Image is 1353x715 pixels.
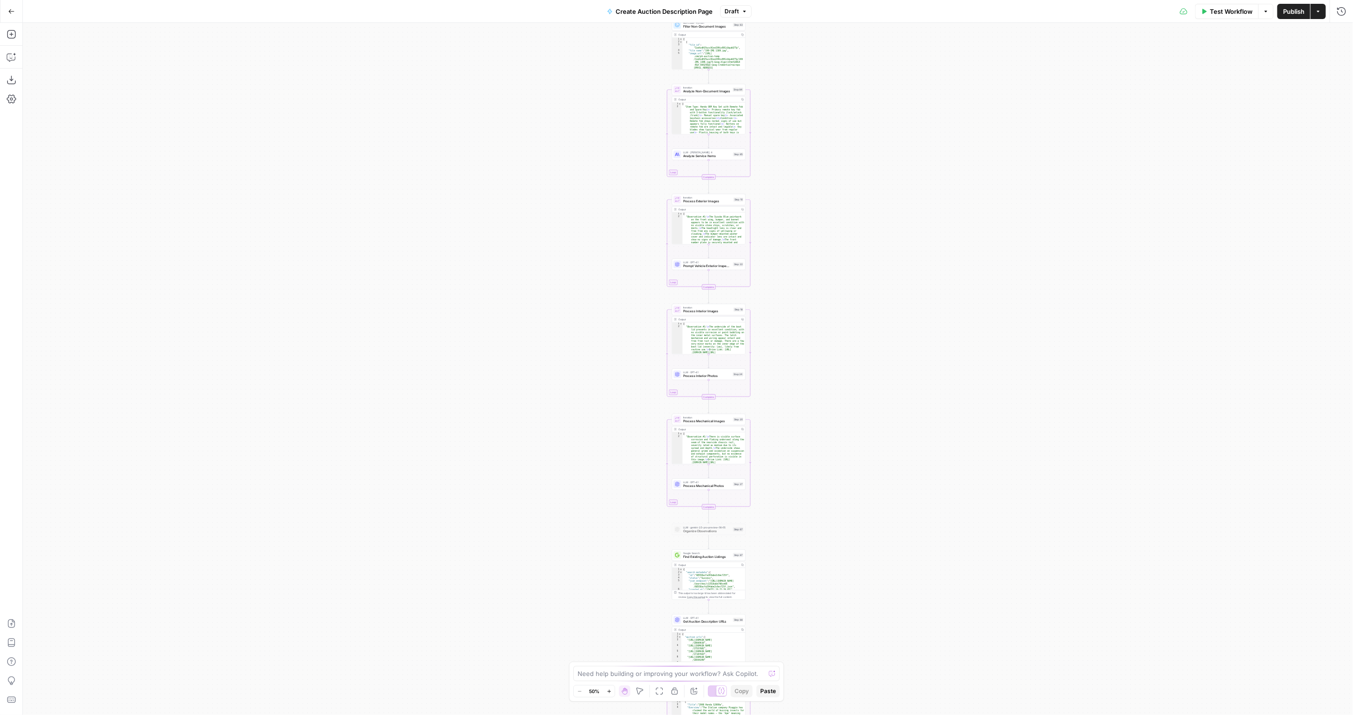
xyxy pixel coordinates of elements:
span: Process Interior Photos [683,374,731,378]
div: Step 85 [733,152,744,157]
div: 2 [672,215,683,261]
div: Output [678,628,738,632]
div: 1 [672,432,683,435]
span: Iteration [683,86,731,89]
span: 50% [589,687,599,695]
div: LLM · gemini-2.5-pro-preview-06-05Organize ObservationsStep 67 [672,524,745,535]
div: 2 [672,40,683,43]
span: Process Mechanical Images [683,419,731,424]
g: Edge from step_20 to step_27 [708,464,709,478]
div: Complete [672,394,745,399]
span: Toggle code folding, rows 2 through 13 [680,40,683,43]
div: Output [678,427,738,431]
span: Iteration [683,416,731,419]
div: Step 22 [733,262,744,267]
span: Toggle code folding, rows 2 through 7 [678,636,681,638]
span: Process Interior Images [683,309,732,314]
div: Step 20 [733,417,744,422]
span: Test Workflow [1210,7,1253,16]
div: This output is too large & has been abbreviated for review. to view the full content. [678,591,744,599]
div: LLM · GPT-4.1Process Mechanical PhotosStep 27 [672,478,745,490]
span: Find Existing Auction Listings [683,555,731,559]
g: Edge from step_84 to step_85 [708,134,709,148]
div: Step 10 [734,198,744,202]
span: Prompt Vehicle Exterior Inspection [683,264,731,268]
span: Iteration [683,196,732,199]
div: Step 24 [733,372,744,377]
div: 6 [672,588,683,591]
span: LLM · GPT-4.1 [683,260,731,264]
button: Copy [731,685,753,697]
div: Output [678,208,738,211]
span: Get Auction Description URLs [683,619,731,624]
span: Run Code · Python [683,21,731,25]
div: 1 [672,568,683,571]
div: 3 [672,574,683,576]
div: Step 84 [733,88,744,92]
span: Copy the output [687,596,705,598]
button: Create Auction Description Page [601,4,718,19]
div: Complete [672,284,745,289]
div: 4 [672,49,683,52]
div: Output [678,33,738,37]
g: Edge from step_84-iteration-end to step_10 [708,179,709,193]
div: 1 [672,38,683,40]
div: Complete [702,394,716,399]
span: Toggle code folding, rows 1 through 14 [680,38,683,40]
div: Run Code · PythonFilter Non-Document ImagesStep 83Output[ { "file_id": "1imXxdHJ5ucx5GveI09ix9EGi... [672,19,745,70]
span: Google Search [683,551,731,555]
div: 5 [672,52,683,126]
div: Step 27 [733,482,744,487]
span: LLM · [PERSON_NAME] 4 [683,150,731,154]
g: Edge from step_67 to step_87 [708,535,709,549]
div: Output [678,563,738,567]
div: Complete [672,504,745,509]
g: Edge from step_10-iteration-end to step_18 [708,289,709,303]
span: Toggle code folding, rows 1 through 93 [680,568,683,571]
div: Step 83 [733,23,744,27]
button: Draft [720,5,752,18]
div: LLM · [PERSON_NAME] 4Analyze Service ItemsStep 85 [672,149,745,160]
div: Complete [672,174,745,179]
g: Edge from step_20-iteration-end to step_67 [708,509,709,523]
span: Process Exterior Images [683,199,732,204]
div: LoopIterationProcess Interior ImagesStep 18Output[ "Observation #1:\nThe underside of the boot li... [672,304,745,354]
span: Copy [735,687,749,695]
div: 3 [672,638,682,644]
div: 3 [672,43,683,49]
div: Complete [702,174,716,179]
div: 1 [672,102,682,105]
div: LoopIterationAnalyze Non-Document ImagesStep 84Output[ "Item Type: Honda OEM Key Set with Remote ... [672,84,745,134]
div: 2 [672,571,683,574]
span: Analyze Non-Document Images [683,89,731,94]
div: LLM · GPT-4.1Process Interior PhotosStep 24 [672,368,745,380]
div: 4 [672,576,683,579]
span: Publish [1283,7,1304,16]
span: Create Auction Description Page [616,7,713,16]
div: 1 [672,212,683,215]
button: Publish [1277,4,1310,19]
div: 3 [672,703,682,706]
span: Toggle code folding, rows 2 through 11 [680,571,683,574]
div: Step 87 [733,553,744,557]
div: Output [678,98,738,101]
span: Process Mechanical Photos [683,484,731,488]
div: LLM · GPT-4.1Get Auction Description URLsStep 88Output{ "auction_urls":[ "[URL][DOMAIN_NAME] /186... [672,614,745,665]
g: Edge from step_83 to step_84 [708,70,709,83]
span: Paste [760,687,776,695]
div: Google SearchFind Existing Auction ListingsStep 87Output{ "search_metadata":{ "id":"68558acfa204a... [672,549,745,600]
div: Output [678,318,738,321]
g: Edge from step_87 to step_88 [708,600,709,614]
button: Paste [756,685,780,697]
span: Toggle code folding, rows 1 through 8 [678,633,681,636]
div: 2 [672,700,682,703]
span: Toggle code folding, rows 1 through 3 [678,102,681,105]
span: Toggle code folding, rows 1 through 36 [680,432,683,435]
g: Edge from step_18-iteration-end to step_20 [708,399,709,413]
div: 2 [672,325,683,357]
div: 5 [672,579,683,588]
div: LoopIterationProcess Mechanical ImagesStep 20Output[ "Observation #1:\nThere is visible surface c... [672,414,745,464]
button: Test Workflow [1195,4,1258,19]
div: 2 [672,636,682,638]
g: Edge from step_10 to step_22 [708,244,709,258]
